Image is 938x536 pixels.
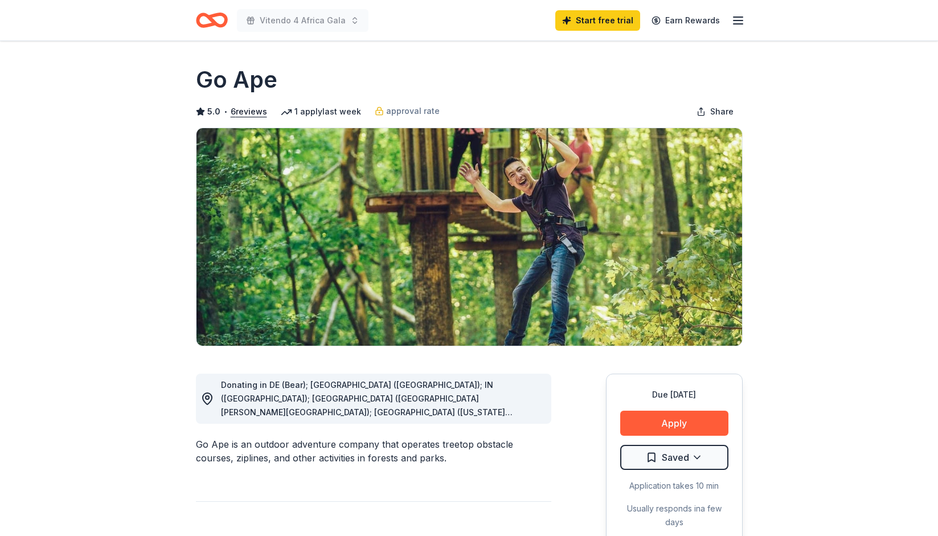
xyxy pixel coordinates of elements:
span: Saved [662,450,689,465]
button: Saved [620,445,728,470]
a: Home [196,7,228,34]
button: 6reviews [231,105,267,118]
div: Go Ape is an outdoor adventure company that operates treetop obstacle courses, ziplines, and othe... [196,437,551,465]
div: 1 apply last week [281,105,361,118]
button: Vitendo 4 Africa Gala [237,9,368,32]
h1: Go Ape [196,64,277,96]
div: Due [DATE] [620,388,728,402]
div: Usually responds in a few days [620,502,728,529]
span: approval rate [386,104,440,118]
span: Vitendo 4 Africa Gala [260,14,346,27]
button: Share [687,100,743,123]
img: Image for Go Ape [196,128,742,346]
span: Share [710,105,734,118]
a: Earn Rewards [645,10,727,31]
span: Donating in DE (Bear); [GEOGRAPHIC_DATA] ([GEOGRAPHIC_DATA]); IN ([GEOGRAPHIC_DATA]); [GEOGRAPHIC... [221,380,521,499]
button: Apply [620,411,728,436]
a: approval rate [375,104,440,118]
span: 5.0 [207,105,220,118]
a: Start free trial [555,10,640,31]
div: Application takes 10 min [620,479,728,493]
span: • [223,107,227,116]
